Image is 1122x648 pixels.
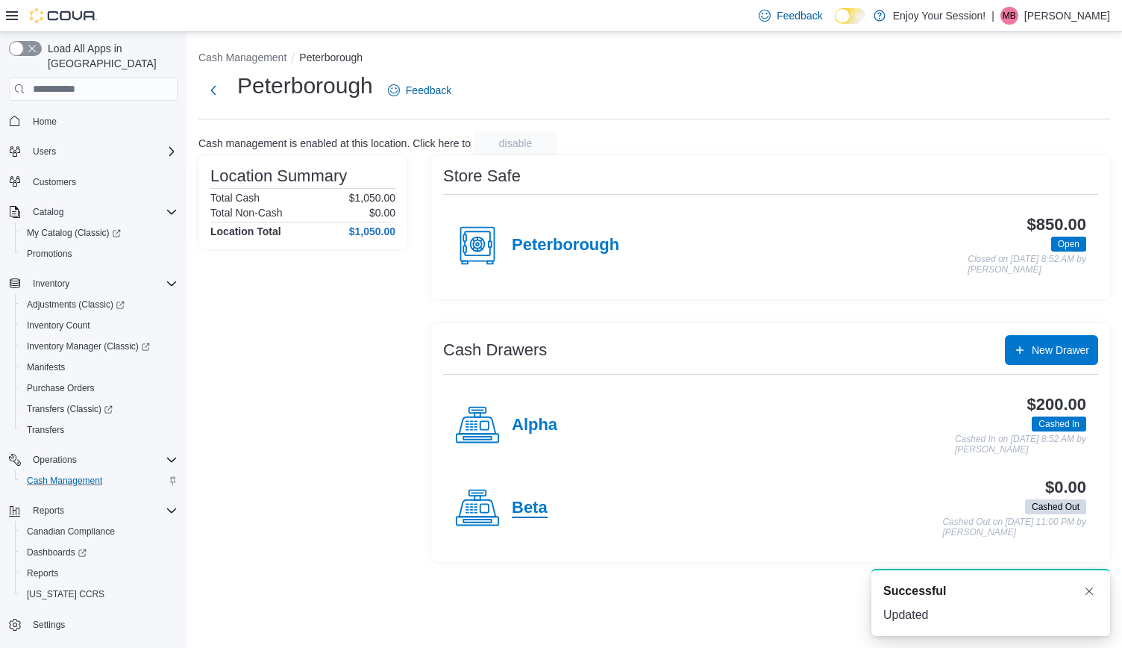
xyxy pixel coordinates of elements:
[27,275,178,293] span: Inventory
[3,273,184,294] button: Inventory
[21,543,178,561] span: Dashboards
[27,526,115,538] span: Canadian Compliance
[443,341,547,359] h3: Cash Drawers
[3,110,184,131] button: Home
[21,523,121,540] a: Canadian Compliance
[198,137,471,149] p: Cash management is enabled at this location. Click here to
[33,278,69,290] span: Inventory
[21,585,178,603] span: Washington CCRS
[3,449,184,470] button: Operations
[210,207,283,219] h6: Total Non-Cash
[15,399,184,420] a: Transfers (Classic)
[1003,7,1016,25] span: MB
[27,615,178,634] span: Settings
[27,143,178,161] span: Users
[15,357,184,378] button: Manifests
[27,340,150,352] span: Inventory Manager (Classic)
[1027,216,1086,234] h3: $850.00
[210,225,281,237] h4: Location Total
[21,296,131,314] a: Adjustments (Classic)
[883,606,1098,624] div: Updated
[27,299,125,311] span: Adjustments (Classic)
[27,502,178,520] span: Reports
[15,584,184,605] button: [US_STATE] CCRS
[198,50,1110,68] nav: An example of EuiBreadcrumbs
[15,563,184,584] button: Reports
[21,317,178,334] span: Inventory Count
[512,236,619,255] h4: Peterborough
[27,203,178,221] span: Catalog
[27,275,75,293] button: Inventory
[27,475,102,487] span: Cash Management
[406,83,451,98] span: Feedback
[299,52,363,63] button: Peterborough
[512,416,557,435] h4: Alpha
[15,222,184,243] a: My Catalog (Classic)
[777,8,822,23] span: Feedback
[21,421,70,439] a: Transfers
[27,424,64,436] span: Transfers
[349,192,395,204] p: $1,050.00
[27,173,82,191] a: Customers
[33,454,77,466] span: Operations
[198,52,286,63] button: Cash Management
[21,400,178,418] span: Transfers (Classic)
[15,542,184,563] a: Dashboards
[21,400,119,418] a: Transfers (Classic)
[27,567,58,579] span: Reports
[1058,237,1079,251] span: Open
[21,379,178,397] span: Purchase Orders
[15,294,184,315] a: Adjustments (Classic)
[15,420,184,440] button: Transfers
[3,614,184,635] button: Settings
[1051,237,1086,252] span: Open
[955,434,1086,455] p: Cashed In on [DATE] 8:52 AM by [PERSON_NAME]
[21,585,110,603] a: [US_STATE] CCRS
[33,619,65,631] span: Settings
[21,358,71,376] a: Manifests
[369,207,395,219] p: $0.00
[27,320,90,331] span: Inventory Count
[210,167,347,185] h3: Location Summary
[27,616,71,634] a: Settings
[27,143,62,161] button: Users
[893,7,986,25] p: Enjoy Your Session!
[1025,499,1086,514] span: Cashed Out
[15,243,184,264] button: Promotions
[27,203,69,221] button: Catalog
[27,502,70,520] button: Reports
[1000,7,1018,25] div: Matty Buchan
[27,382,95,394] span: Purchase Orders
[512,499,548,518] h4: Beta
[21,317,96,334] a: Inventory Count
[753,1,828,31] a: Feedback
[21,564,64,582] a: Reports
[27,588,104,600] span: [US_STATE] CCRS
[968,255,1086,275] p: Closed on [DATE] 8:52 AM by [PERSON_NAME]
[15,336,184,357] a: Inventory Manager (Classic)
[1045,479,1086,496] h3: $0.00
[3,141,184,162] button: Users
[21,245,178,263] span: Promotions
[499,136,532,151] span: disable
[3,171,184,193] button: Customers
[349,225,395,237] h4: $1,050.00
[1027,396,1086,414] h3: $200.00
[15,521,184,542] button: Canadian Compliance
[27,227,121,239] span: My Catalog (Classic)
[33,146,56,158] span: Users
[27,113,63,131] a: Home
[883,582,946,600] span: Successful
[33,206,63,218] span: Catalog
[3,202,184,222] button: Catalog
[1038,417,1079,431] span: Cashed In
[1080,582,1098,600] button: Dismiss toast
[21,421,178,439] span: Transfers
[21,564,178,582] span: Reports
[33,505,64,517] span: Reports
[1032,417,1086,432] span: Cashed In
[15,315,184,336] button: Inventory Count
[991,7,994,25] p: |
[942,517,1086,538] p: Cashed Out on [DATE] 11:00 PM by [PERSON_NAME]
[27,451,83,469] button: Operations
